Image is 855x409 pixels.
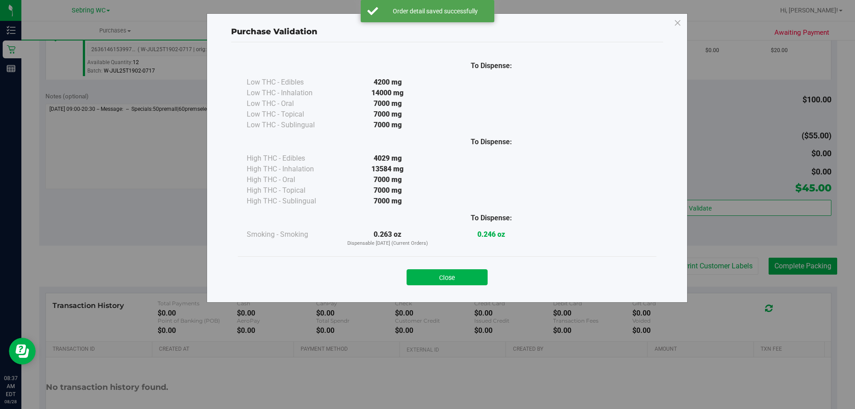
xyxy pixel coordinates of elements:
[477,230,505,239] strong: 0.246 oz
[247,229,336,240] div: Smoking - Smoking
[407,269,488,285] button: Close
[247,88,336,98] div: Low THC - Inhalation
[336,109,440,120] div: 7000 mg
[440,137,543,147] div: To Dispense:
[247,77,336,88] div: Low THC - Edibles
[336,98,440,109] div: 7000 mg
[336,77,440,88] div: 4200 mg
[440,61,543,71] div: To Dispense:
[336,229,440,247] div: 0.263 oz
[440,213,543,223] div: To Dispense:
[336,88,440,98] div: 14000 mg
[231,27,318,36] span: Purchase Validation
[247,120,336,130] div: Low THC - Sublingual
[336,164,440,174] div: 13584 mg
[336,240,440,247] p: Dispensable [DATE] (Current Orders)
[247,109,336,120] div: Low THC - Topical
[9,338,36,364] iframe: Resource center
[247,196,336,207] div: High THC - Sublingual
[383,7,488,16] div: Order detail saved successfully
[336,185,440,196] div: 7000 mg
[247,185,336,196] div: High THC - Topical
[336,153,440,164] div: 4029 mg
[247,98,336,109] div: Low THC - Oral
[336,120,440,130] div: 7000 mg
[336,174,440,185] div: 7000 mg
[247,153,336,164] div: High THC - Edibles
[247,164,336,174] div: High THC - Inhalation
[336,196,440,207] div: 7000 mg
[247,174,336,185] div: High THC - Oral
